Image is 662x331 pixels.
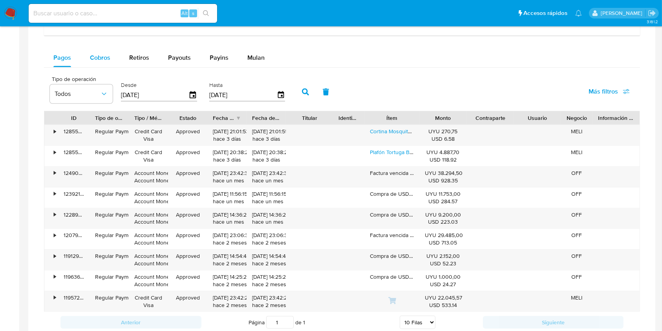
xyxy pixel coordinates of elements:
p: agustin.duran@mercadolibre.com [601,9,645,17]
span: 3.161.2 [647,18,658,25]
button: search-icon [198,8,214,19]
a: Notificaciones [575,10,582,17]
span: s [192,9,194,17]
a: Salir [648,9,656,17]
span: Accesos rápidos [523,9,567,17]
span: Alt [181,9,188,17]
input: Buscar usuario o caso... [29,8,217,18]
